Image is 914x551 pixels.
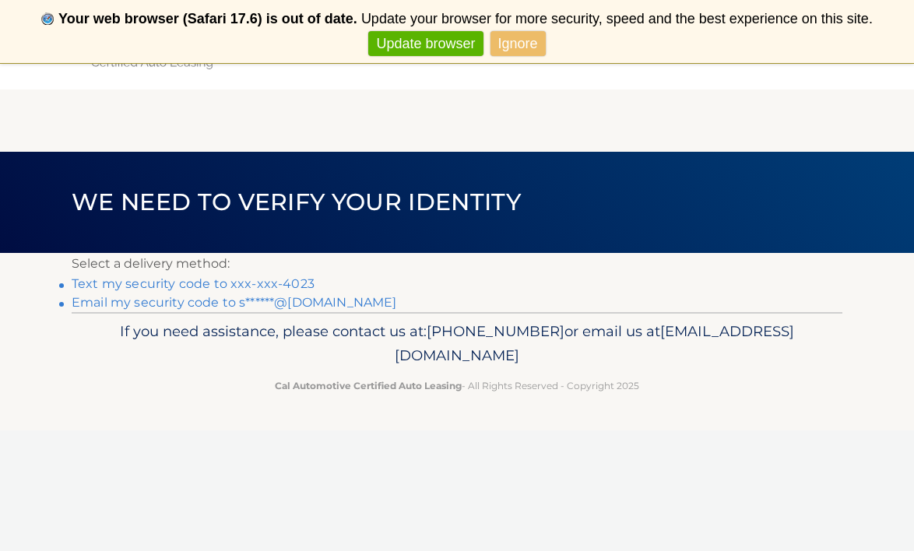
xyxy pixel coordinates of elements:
[58,11,357,26] b: Your web browser (Safari 17.6) is out of date.
[361,11,873,26] span: Update your browser for more security, speed and the best experience on this site.
[82,319,832,369] p: If you need assistance, please contact us at: or email us at
[427,322,564,340] span: [PHONE_NUMBER]
[368,31,483,57] a: Update browser
[82,377,832,394] p: - All Rights Reserved - Copyright 2025
[275,380,462,391] strong: Cal Automotive Certified Auto Leasing
[490,31,546,57] a: Ignore
[72,295,397,310] a: Email my security code to s******@[DOMAIN_NAME]
[72,276,315,291] a: Text my security code to xxx-xxx-4023
[72,188,521,216] span: We need to verify your identity
[72,253,842,275] p: Select a delivery method:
